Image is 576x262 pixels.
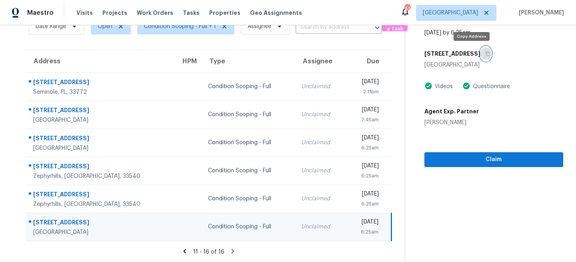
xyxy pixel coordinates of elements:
span: [GEOGRAPHIC_DATA] [423,9,478,17]
button: Open [372,22,383,33]
span: Maestro [27,9,54,17]
div: 2:11pm [352,88,379,96]
div: Condition Scoping - Full [208,83,288,91]
div: [STREET_ADDRESS] [33,162,168,172]
span: 11 - 16 of 16 [193,249,224,255]
div: 7:45am [352,116,379,124]
span: Condition Scoping - Full + 1 [144,22,216,30]
div: Seminole, FL, 33772 [33,88,168,96]
div: [DATE] [352,162,379,172]
div: [GEOGRAPHIC_DATA] [33,228,168,236]
div: Condition Scoping - Full [208,167,288,175]
div: Unclaimed [301,111,340,119]
div: Videos [432,83,453,91]
input: Search by address [296,21,360,34]
div: Unclaimed [301,83,340,91]
span: Geo Assignments [250,9,302,17]
div: [STREET_ADDRESS] [33,218,168,228]
div: [DATE] [352,78,379,88]
div: [PERSON_NAME] [424,119,479,127]
div: [DATE] [352,218,378,228]
div: [STREET_ADDRESS] [33,190,168,200]
img: Artifact Present Icon [424,82,432,90]
span: Assignee [248,22,271,30]
div: Unclaimed [301,139,340,147]
div: 61 [404,5,410,13]
div: [GEOGRAPHIC_DATA] [33,116,168,124]
div: Zephyrhills, [GEOGRAPHIC_DATA], 33540 [33,172,168,180]
div: [DATE] by 6:25am [424,29,471,37]
span: Claim [431,155,557,165]
div: Condition Scoping - Full [208,223,288,231]
div: 6:25am [352,200,379,208]
div: Condition Scoping - Full [208,111,288,119]
span: Visits [76,9,93,17]
div: Zephyrhills, [GEOGRAPHIC_DATA], 33540 [33,200,168,208]
div: Unclaimed [301,167,340,175]
div: [STREET_ADDRESS] [33,106,168,116]
th: Assignee [295,50,346,73]
div: [GEOGRAPHIC_DATA] [424,61,563,69]
button: Claim [424,152,563,167]
div: [STREET_ADDRESS] [33,134,168,144]
div: 6:25am [352,144,379,152]
div: Unclaimed [301,223,340,231]
th: HPM [174,50,202,73]
span: [PERSON_NAME] [516,9,564,17]
th: Type [202,50,295,73]
span: Work Orders [137,9,173,17]
div: 6:25am [352,228,378,236]
img: Artifact Present Icon [462,82,470,90]
button: Create a Task [382,18,408,31]
th: Address [26,50,174,73]
th: Due [346,50,391,73]
div: 6:25am [352,172,379,180]
span: Tasks [183,10,200,16]
span: Open [98,22,112,30]
div: [STREET_ADDRESS] [33,78,168,88]
span: Date Range [36,22,66,30]
div: [GEOGRAPHIC_DATA] [33,144,168,152]
h5: [STREET_ADDRESS] [424,50,480,58]
div: [DATE] [352,106,379,116]
div: Condition Scoping - Full [208,195,288,203]
div: Unclaimed [301,195,340,203]
span: Projects [102,9,127,17]
div: [DATE] [352,134,379,144]
div: Condition Scoping - Full [208,139,288,147]
div: Questionnaire [470,83,510,91]
div: [DATE] [352,190,379,200]
span: Properties [209,9,240,17]
h5: Agent Exp. Partner [424,107,479,115]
